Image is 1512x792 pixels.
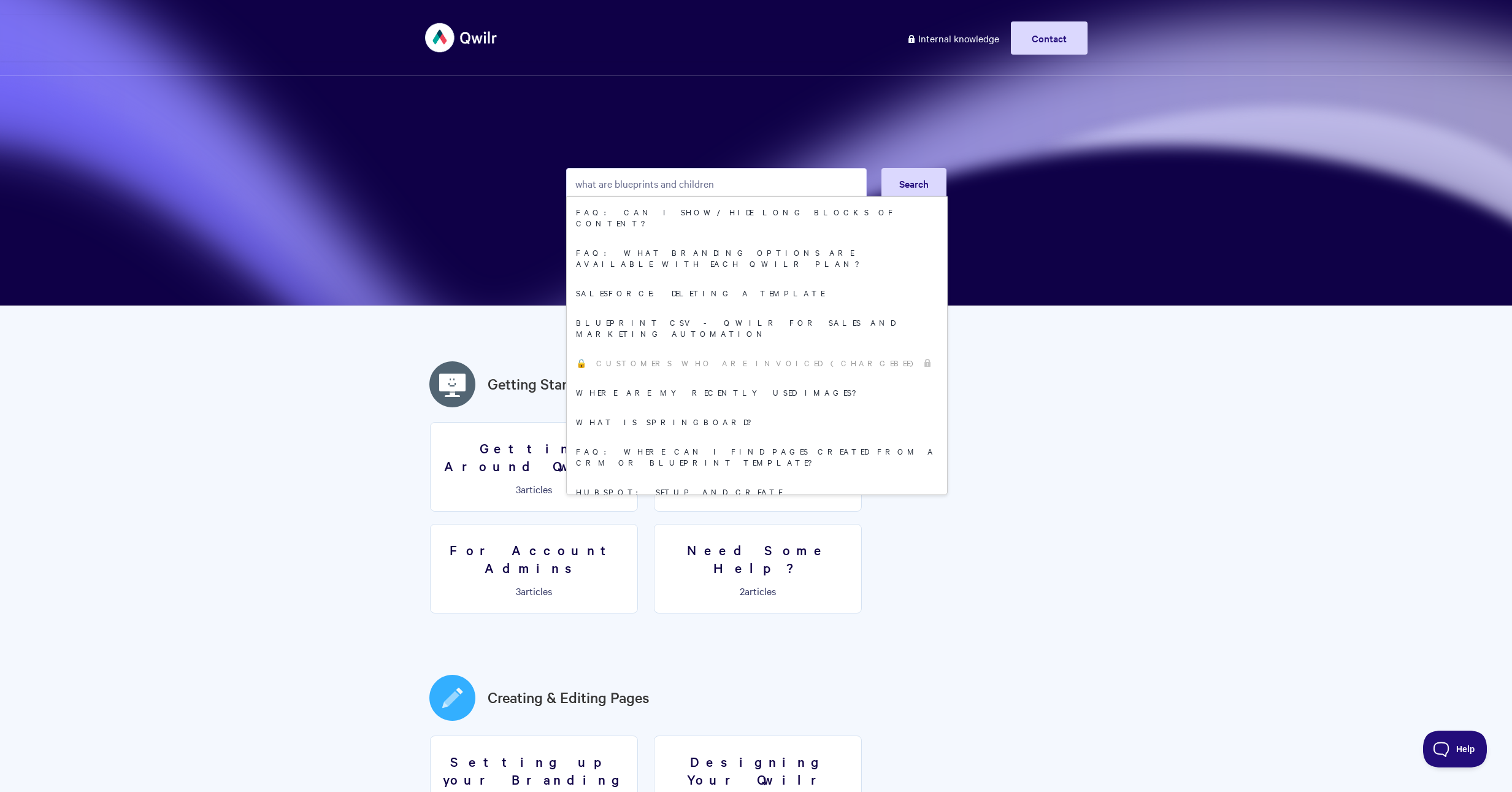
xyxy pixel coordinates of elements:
[425,15,498,61] img: Qwilr Help Center
[430,524,638,613] a: For Account Admins 3articles
[430,422,638,512] a: Getting Around Qwilr 3articles
[438,541,630,576] h3: For Account Admins
[567,407,947,436] a: What is Springboard?
[567,477,947,506] a: HubSpot: Setup and Create
[567,278,947,307] a: Salesforce: Deleting a Template
[567,377,947,407] a: Where are my recently used images?
[740,584,745,598] span: 2
[654,524,862,613] a: Need Some Help? 2articles
[662,585,854,596] p: articles
[488,373,589,395] a: Getting Started
[438,753,630,788] h3: Setting up your Branding
[662,541,854,576] h3: Need Some Help?
[1011,21,1088,55] a: Contact
[566,168,867,199] input: Search the knowledge base
[438,483,630,494] p: articles
[516,584,521,598] span: 3
[438,439,630,474] h3: Getting Around Qwilr
[567,237,947,278] a: FAQ: What branding options are available with each Qwilr plan?
[567,436,947,477] a: FAQ: Where can I find pages created from a CRM or Blueprint template?
[567,348,947,377] a: 🔒 Customers who are invoiced (Chargebee)
[897,21,1008,55] a: Internal knowledge
[488,686,650,709] a: Creating & Editing Pages
[899,177,929,190] span: Search
[567,197,947,237] a: FAQ: Can I show/hide long blocks of content?
[516,482,521,496] span: 3
[438,585,630,596] p: articles
[1423,731,1487,767] iframe: Toggle Customer Support
[567,307,947,348] a: Blueprint CSV - Qwilr for sales and marketing automation
[881,168,946,199] button: Search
